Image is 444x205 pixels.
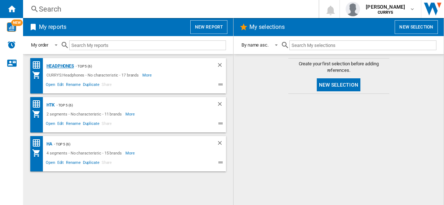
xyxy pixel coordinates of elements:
div: Delete [217,140,226,149]
div: My Assortment [32,71,45,79]
span: Duplicate [82,81,101,90]
img: alerts-logo.svg [7,40,16,49]
img: profile.jpg [346,2,360,16]
span: Edit [56,81,65,90]
span: Share [101,159,113,168]
div: - top 5 (6) [55,101,202,110]
div: By name asc. [241,42,268,48]
input: Search My selections [289,40,436,50]
span: Open [45,120,56,129]
img: wise-card.svg [7,22,16,32]
h2: My reports [37,20,68,34]
span: More [125,149,136,157]
div: Price Matrix [32,61,45,70]
div: Delete [217,101,226,110]
div: Price Matrix [32,100,45,109]
span: Edit [56,120,65,129]
div: Headphones [45,62,74,71]
div: My Assortment [32,149,45,157]
div: My order [31,42,48,48]
div: My Assortment [32,110,45,118]
div: HTK [45,101,55,110]
span: Share [101,81,113,90]
span: Rename [65,81,81,90]
div: Delete [217,62,226,71]
b: CURRYS [378,10,393,15]
div: HA [45,140,52,149]
div: Price Matrix [32,139,45,148]
div: - top 5 (6) [74,62,202,71]
span: NEW [11,19,23,26]
span: More [125,110,136,118]
button: New selection [395,20,438,34]
div: - top 5 (6) [52,140,202,149]
span: Open [45,81,56,90]
span: Duplicate [82,120,101,129]
button: New selection [317,78,360,91]
span: Create your first selection before adding references. [288,61,389,74]
div: CURRYS:Headphones - No characteristic - 17 brands [45,71,142,79]
div: 2 segments - No characteristic - 11 brands [45,110,125,118]
button: New report [190,20,227,34]
span: More [142,71,153,79]
h2: My selections [248,20,286,34]
span: Rename [65,159,81,168]
span: Edit [56,159,65,168]
span: Open [45,159,56,168]
span: Duplicate [82,159,101,168]
span: Rename [65,120,81,129]
div: Search [39,4,300,14]
span: [PERSON_NAME] [366,3,405,10]
span: Share [101,120,113,129]
input: Search My reports [69,40,226,50]
div: 4 segments - No characteristic - 15 brands [45,149,125,157]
